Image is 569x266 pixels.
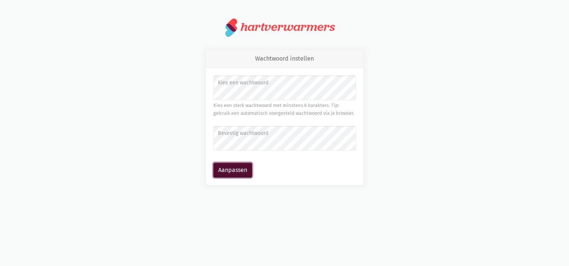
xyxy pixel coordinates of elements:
img: logo.svg [225,18,238,37]
div: hartverwarmers [241,20,335,34]
a: hartverwarmers [225,18,344,37]
label: Bevestig wachtwoord [218,129,351,137]
button: Aanpassen [213,163,252,178]
div: Kies een sterk wachtwoord met minstens 6 karakters. Tip: gebruik een automatisch voorgesteld wach... [213,102,356,117]
form: Wachtwoord instellen [213,75,356,178]
div: Wachtwoord instellen [206,49,363,68]
label: Kies een wachtwoord [218,79,351,87]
